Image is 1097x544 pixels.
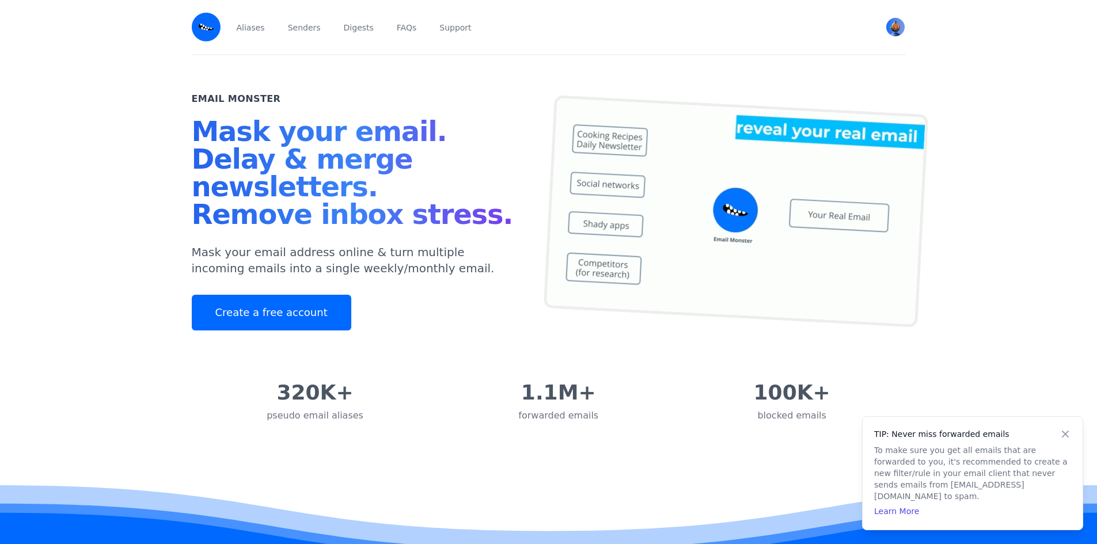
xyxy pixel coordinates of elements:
[518,409,598,423] div: forwarded emails
[874,507,919,516] a: Learn More
[754,381,830,404] div: 100K+
[518,381,598,404] div: 1.1M+
[874,444,1071,502] p: To make sure you get all emails that are forwarded to you, it's recommended to create a new filte...
[754,409,830,423] div: blocked emails
[192,117,521,233] h1: Mask your email. Delay & merge newsletters. Remove inbox stress.
[192,13,221,41] img: Email Monster
[267,409,363,423] div: pseudo email aliases
[543,95,928,328] img: temp mail, free temporary mail, Temporary Email
[267,381,363,404] div: 320K+
[192,92,281,106] h2: Email Monster
[874,428,1071,440] h4: TIP: Never miss forwarded emails
[192,244,521,276] p: Mask your email address online & turn multiple incoming emails into a single weekly/monthly email.
[192,295,351,330] a: Create a free account
[886,18,905,36] img: MAYO's Avatar
[885,17,906,37] button: User menu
